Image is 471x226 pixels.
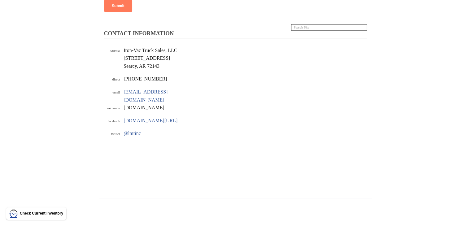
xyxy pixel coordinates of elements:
span: direct [112,77,120,81]
input: Search Site [291,24,367,31]
p: Check Current Inventory [20,211,63,216]
span: CONTACT INFORMATION [104,30,174,37]
span: Iron-Vac Truck Sales, LLC [STREET_ADDRESS] Searcy, AR 72143 [124,48,177,69]
img: LMT Icon [9,209,18,218]
span: [PHONE_NUMBER] [124,76,167,81]
span: twitter [111,132,120,136]
a: @lmtinc [124,131,141,136]
span: facebook [107,119,120,123]
a: [DOMAIN_NAME][URL] [124,118,177,123]
span: web main [107,106,120,110]
span: email [112,90,120,94]
a: [EMAIL_ADDRESS][DOMAIN_NAME] [124,89,168,102]
span: [DOMAIN_NAME] [124,105,164,110]
span: address [110,49,120,53]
